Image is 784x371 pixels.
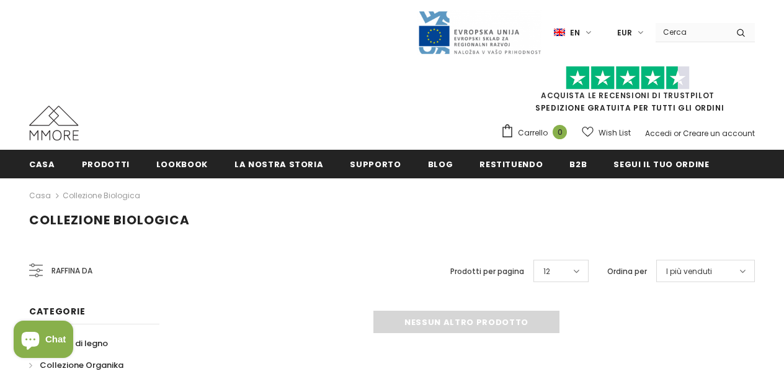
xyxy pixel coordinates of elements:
span: or [674,128,681,139]
a: La nostra storia [234,150,323,178]
span: Collezione biologica [29,211,190,229]
span: 0 [553,125,567,139]
a: Carrello 0 [501,124,573,142]
span: Raffina da [51,264,92,278]
a: Acquista le recensioni di TrustPilot [541,90,715,101]
span: supporto [350,158,401,170]
span: Casa [29,158,55,170]
a: Segui il tuo ordine [613,150,709,178]
span: en [570,27,580,39]
a: Blog [428,150,453,178]
a: supporto [350,150,401,178]
span: Carrello [518,127,548,139]
a: Wish List [582,122,631,144]
span: Wish List [599,127,631,139]
a: Collezione biologica [63,190,140,201]
img: i-lang-1.png [554,27,565,38]
span: Blog [428,158,453,170]
span: Prodotti [82,158,130,170]
span: Categorie [29,305,85,318]
a: Javni Razpis [417,27,541,37]
span: 12 [543,265,550,278]
a: Restituendo [479,150,543,178]
img: Casi MMORE [29,106,79,140]
span: Segui il tuo ordine [613,158,709,170]
input: Search Site [656,23,727,41]
label: Prodotti per pagina [450,265,524,278]
span: SPEDIZIONE GRATUITA PER TUTTI GLI ORDINI [501,71,755,113]
span: EUR [617,27,632,39]
img: Fidati di Pilot Stars [566,66,690,90]
span: Collezione Organika [40,359,123,371]
a: B2B [569,150,587,178]
span: Restituendo [479,158,543,170]
a: Accedi [645,128,672,139]
inbox-online-store-chat: Shopify online store chat [10,321,77,361]
span: I più venduti [666,265,712,278]
span: Lookbook [156,158,208,170]
a: Creare un account [683,128,755,139]
a: Lookbook [156,150,208,178]
span: La nostra storia [234,158,323,170]
a: Casa [29,188,51,203]
label: Ordina per [607,265,647,278]
img: Javni Razpis [417,10,541,55]
span: B2B [569,158,587,170]
a: Prodotti [82,150,130,178]
a: Casa [29,150,55,178]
